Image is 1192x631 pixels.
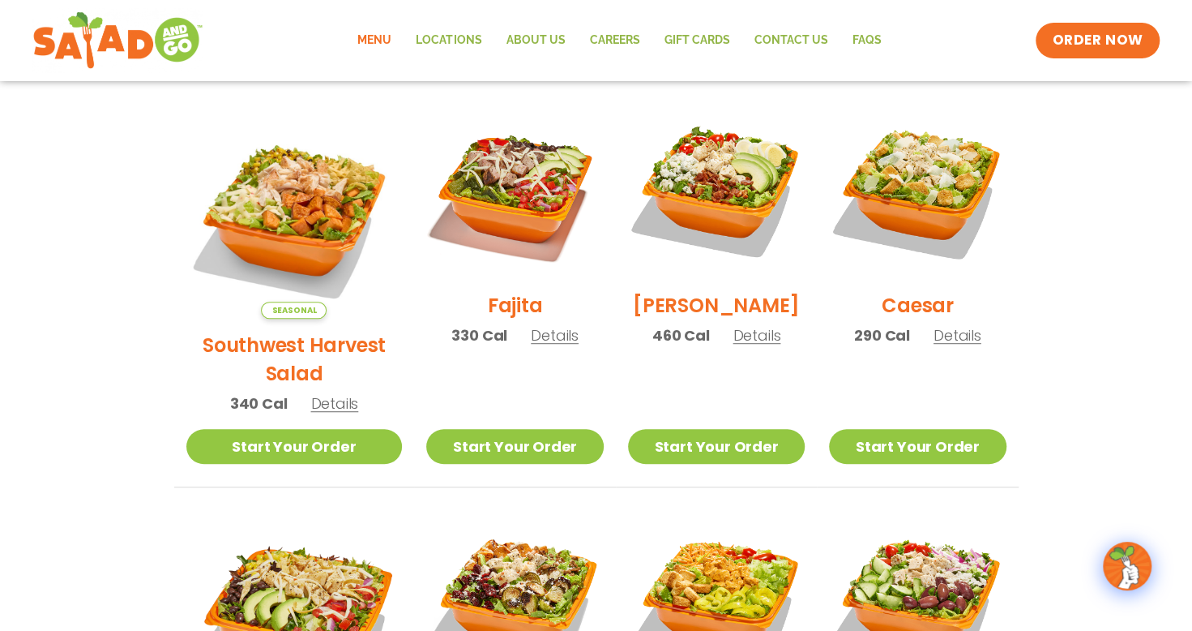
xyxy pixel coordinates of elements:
[829,102,1006,279] img: Product photo for Caesar Salad
[633,291,800,320] h2: [PERSON_NAME]
[531,325,579,346] span: Details
[261,302,327,319] span: Seasonal
[32,8,203,73] img: new-SAG-logo-768×292
[488,291,543,320] h2: Fajita
[652,22,741,59] a: GIFT CARDS
[741,22,840,59] a: Contact Us
[840,22,893,59] a: FAQs
[186,429,403,464] a: Start Your Order
[1052,31,1143,50] span: ORDER NOW
[493,22,577,59] a: About Us
[345,22,404,59] a: Menu
[733,325,780,346] span: Details
[186,102,403,319] img: Product photo for Southwest Harvest Salad
[426,102,603,279] img: Product photo for Fajita Salad
[829,429,1006,464] a: Start Your Order
[577,22,652,59] a: Careers
[652,324,710,346] span: 460 Cal
[426,429,603,464] a: Start Your Order
[186,331,403,388] h2: Southwest Harvest Salad
[628,102,805,279] img: Product photo for Cobb Salad
[628,429,805,464] a: Start Your Order
[310,393,358,414] span: Details
[934,325,981,346] span: Details
[1104,543,1150,589] img: wpChatIcon
[882,291,954,320] h2: Caesar
[854,324,910,346] span: 290 Cal
[230,393,288,414] span: 340 Cal
[345,22,893,59] nav: Menu
[1036,23,1159,58] a: ORDER NOW
[451,324,507,346] span: 330 Cal
[404,22,493,59] a: Locations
